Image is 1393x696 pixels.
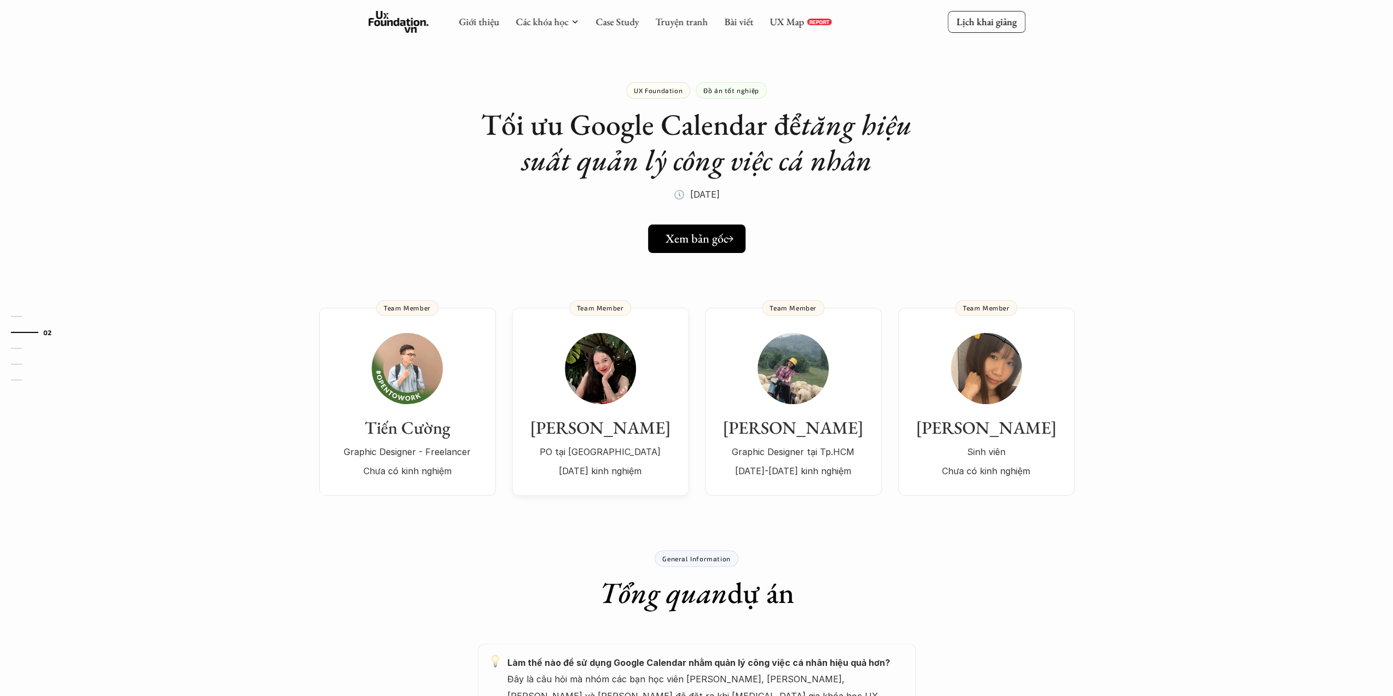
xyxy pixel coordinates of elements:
a: [PERSON_NAME]PO tại [GEOGRAPHIC_DATA][DATE] kinh nghiệmTeam Member [512,308,689,496]
a: Tiến CườngGraphic Designer - FreelancerChưa có kinh nghiệmTeam Member [319,308,496,496]
p: General Information [662,555,730,562]
em: tăng hiệu suất quản lý công việc cá nhân [522,105,919,179]
h1: Tối ưu Google Calendar để [478,107,916,178]
a: Giới thiệu [459,15,499,28]
a: Lịch khai giảng [947,11,1025,32]
a: [PERSON_NAME]Graphic Designer tại Tp.HCM[DATE]-[DATE] kinh nghiệmTeam Member [705,308,882,496]
p: REPORT [809,19,829,25]
p: Team Member [384,304,431,312]
a: Các khóa học [516,15,568,28]
p: Chưa có kinh nghiệm [909,463,1063,479]
p: Team Member [963,304,1010,312]
h5: Xem bản gốc [666,232,729,246]
p: Team Member [770,304,817,312]
h3: [PERSON_NAME] [716,417,871,438]
a: REPORT [807,19,831,25]
p: Chưa có kinh nghiệm [330,463,485,479]
p: Team Member [577,304,624,312]
p: Graphic Designer - Freelancer [330,444,485,460]
a: 02 [11,326,63,339]
p: Graphic Designer tại Tp.HCM [716,444,871,460]
h3: [PERSON_NAME] [523,417,678,438]
p: Đồ án tốt nghiệp [703,87,759,94]
p: PO tại [GEOGRAPHIC_DATA] [523,444,678,460]
p: Sinh viên [909,444,1063,460]
strong: Làm thế nào để sử dụng Google Calendar nhằm quản lý công việc cá nhân hiệu quả hơn? [507,657,890,668]
a: Xem bản gốc [648,225,745,253]
a: Case Study [596,15,639,28]
p: 🕔 [DATE] [674,186,720,203]
p: [DATE]-[DATE] kinh nghiệm [716,463,871,479]
p: Lịch khai giảng [956,15,1016,28]
em: Tổng quan [599,573,727,612]
p: UX Foundation [634,87,683,94]
h3: [PERSON_NAME] [909,417,1063,438]
a: Bài viết [724,15,753,28]
a: Truyện tranh [655,15,708,28]
h3: Tiến Cường [330,417,485,438]
p: [DATE] kinh nghiệm [523,463,678,479]
h1: dự án [599,575,794,611]
a: UX Map [770,15,804,28]
strong: 02 [43,328,52,336]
